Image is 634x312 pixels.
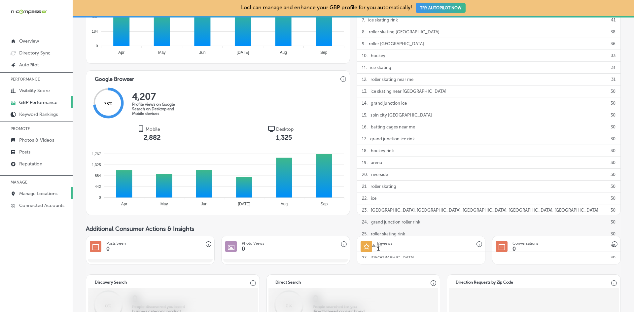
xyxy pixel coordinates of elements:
[19,50,51,56] p: Directory Sync
[370,133,415,145] p: grand junction ice rink
[512,246,516,252] h1: 0
[611,38,616,50] p: 36
[611,228,616,240] p: 30
[377,241,392,246] h3: Reviews
[362,38,366,50] p: 9 .
[362,204,368,216] p: 23 .
[362,157,368,168] p: 19 .
[320,51,328,55] tspan: Sep
[362,216,368,228] p: 24 .
[11,9,47,15] img: 660ab0bf-5cc7-4cb8-ba1c-48b5ae0f18e60NCTV_CLogo_TV_Black_-500x88.png
[362,86,367,97] p: 13 .
[264,260,308,265] p: Available prior to [DATE]
[611,192,616,204] p: 30
[611,169,616,180] p: 30
[611,74,616,85] p: 31
[370,86,446,97] p: ice skating near [GEOGRAPHIC_DATA]
[371,145,394,156] p: hockey rink
[19,149,30,155] p: Posts
[611,62,616,73] p: 31
[19,203,64,208] p: Connected Accounts
[611,157,616,168] p: 30
[89,71,139,84] h3: Google Browser
[362,26,366,38] p: 8 .
[118,51,124,55] tspan: Apr
[362,133,367,145] p: 17 .
[92,163,101,167] tspan: 1,325
[370,74,413,85] p: roller skating near me
[276,133,292,141] span: 1,325
[158,51,166,55] tspan: May
[121,202,127,206] tspan: Apr
[201,202,207,206] tspan: Jun
[19,38,39,44] p: Overview
[377,246,380,252] h1: 1
[95,174,101,178] tspan: 884
[92,15,98,19] tspan: 367
[146,126,160,132] span: Mobile
[371,97,407,109] p: grand junction ice
[362,74,367,85] p: 12 .
[19,191,57,196] p: Manage Locations
[242,241,264,246] h3: Photo Views
[132,91,185,102] h2: 4,207
[362,192,368,204] p: 22 .
[321,202,328,206] tspan: Sep
[99,195,101,199] tspan: 0
[611,204,616,216] p: 30
[92,152,101,156] tspan: 1,767
[19,137,54,143] p: Photos & Videos
[362,97,368,109] p: 14 .
[281,202,288,206] tspan: Aug
[199,51,205,55] tspan: Jun
[362,121,368,133] p: 16 .
[416,3,466,13] button: TRY AUTOPILOT NOW
[362,228,368,240] p: 25 .
[280,51,287,55] tspan: Aug
[611,145,616,156] p: 30
[370,109,432,121] p: spin city [GEOGRAPHIC_DATA]
[276,126,294,132] span: Desktop
[611,50,616,61] p: 33
[362,62,367,73] p: 11 .
[371,121,415,133] p: batting cages near me
[19,62,39,68] p: AutoPilot
[369,26,440,38] p: roller skating [GEOGRAPHIC_DATA]
[95,185,101,189] tspan: 442
[104,101,113,106] span: 73 %
[371,228,405,240] p: roller skating rink
[371,216,420,228] p: grand junction roller rink
[242,246,245,252] h1: 0
[512,241,538,246] h3: Conversations
[368,14,398,26] p: ice skating rink
[86,225,194,232] span: Additional Consumer Actions & Insights
[611,181,616,192] p: 30
[611,109,616,121] p: 30
[362,169,368,180] p: 20 .
[362,181,367,192] p: 21 .
[89,275,132,287] h3: Discovery Search
[362,50,368,61] p: 10 .
[371,204,598,216] p: [GEOGRAPHIC_DATA], [GEOGRAPHIC_DATA], [GEOGRAPHIC_DATA], [GEOGRAPHIC_DATA], [GEOGRAPHIC_DATA]
[238,202,250,206] tspan: [DATE]
[371,192,376,204] p: ice
[160,202,168,206] tspan: May
[611,86,616,97] p: 30
[611,97,616,109] p: 30
[132,102,185,116] p: Profile views on Google Search on Desktop and Mobile devices
[371,50,385,61] p: hockey
[370,62,391,73] p: ice skating
[106,241,126,246] h3: Posts Seen
[19,88,50,93] p: Visibility Score
[144,133,160,141] span: 2,882
[128,260,172,265] p: Available prior to [DATE]
[611,121,616,133] p: 30
[611,14,616,26] p: 41
[369,38,424,50] p: roller [GEOGRAPHIC_DATA]
[270,275,306,287] h3: Direct Search
[611,26,616,38] p: 38
[611,133,616,145] p: 30
[138,125,144,132] img: logo
[237,51,249,55] tspan: [DATE]
[362,14,365,26] p: 7 .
